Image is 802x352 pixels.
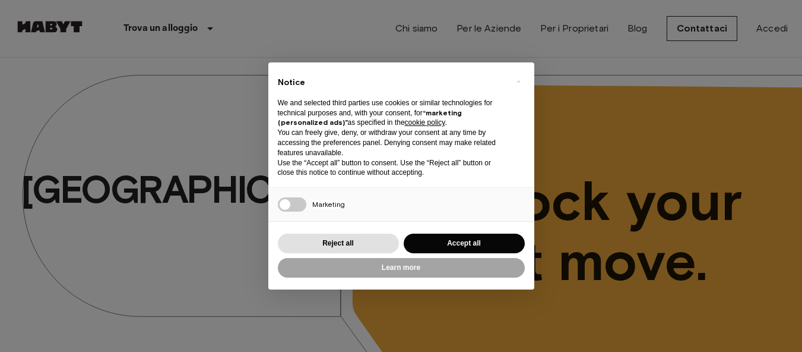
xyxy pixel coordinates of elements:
p: You can freely give, deny, or withdraw your consent at any time by accessing the preferences pane... [278,128,506,158]
button: Learn more [278,258,525,278]
span: Marketing [312,200,345,209]
button: Accept all [404,234,525,253]
strong: “marketing (personalized ads)” [278,108,462,127]
h2: Notice [278,77,506,89]
span: × [516,74,521,89]
p: Use the “Accept all” button to consent. Use the “Reject all” button or close this notice to conti... [278,158,506,178]
button: Reject all [278,234,399,253]
button: Close this notice [509,72,528,91]
a: cookie policy [405,118,445,127]
p: We and selected third parties use cookies or similar technologies for technical purposes and, wit... [278,98,506,128]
